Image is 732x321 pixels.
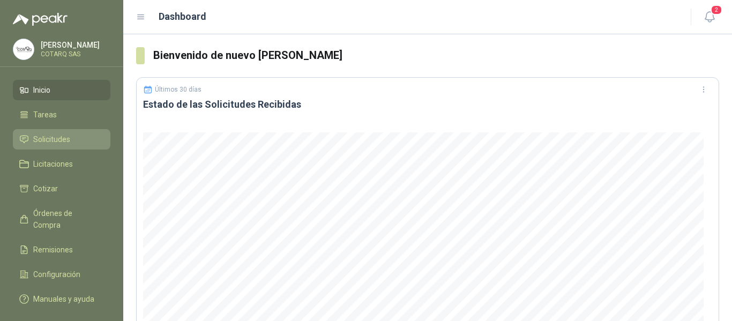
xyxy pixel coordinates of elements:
span: Cotizar [33,183,58,195]
button: 2 [700,8,719,27]
p: COTARQ SAS [41,51,108,57]
p: [PERSON_NAME] [41,41,108,49]
span: 2 [711,5,722,15]
a: Configuración [13,264,110,285]
img: Company Logo [13,39,34,59]
a: Inicio [13,80,110,100]
h1: Dashboard [159,9,206,24]
h3: Estado de las Solicitudes Recibidas [143,98,712,111]
span: Órdenes de Compra [33,207,100,231]
h3: Bienvenido de nuevo [PERSON_NAME] [153,47,719,64]
span: Tareas [33,109,57,121]
a: Remisiones [13,240,110,260]
p: Últimos 30 días [155,86,201,93]
span: Manuales y ayuda [33,293,94,305]
span: Configuración [33,268,80,280]
a: Cotizar [13,178,110,199]
a: Tareas [13,104,110,125]
a: Licitaciones [13,154,110,174]
span: Solicitudes [33,133,70,145]
a: Manuales y ayuda [13,289,110,309]
span: Inicio [33,84,50,96]
a: Órdenes de Compra [13,203,110,235]
a: Solicitudes [13,129,110,150]
img: Logo peakr [13,13,68,26]
span: Remisiones [33,244,73,256]
span: Licitaciones [33,158,73,170]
